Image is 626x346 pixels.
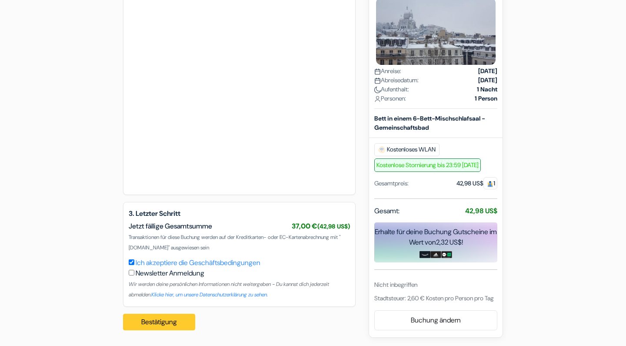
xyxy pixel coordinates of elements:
[136,268,204,279] label: Newsletter Anmeldung
[374,294,494,302] span: Stadtsteuer: 2,60 € Kosten pro Person pro Tag
[292,222,350,231] span: 37,00 €
[129,209,350,218] h5: 3. Letzter Schritt
[478,67,497,76] strong: [DATE]
[374,114,485,131] b: Bett in einem 6-Bett-Mischschlafsaal - Gemeinschaftsbad
[129,281,329,298] small: Wir werden deine persönlichen Informationen nicht weitergeben - Du kannst dich jederzeit abmelden.
[123,314,195,330] button: Bestätigung
[374,87,381,93] img: moon.svg
[456,179,497,188] div: 42,98 US$
[151,291,268,298] a: Klicke hier, um unsere Datenschutzerklärung zu sehen.
[378,146,385,153] img: free_wifi.svg
[375,312,497,328] a: Buchung ändern
[465,206,497,215] strong: 42,98 US$
[441,251,452,258] img: uber-uber-eats-card.png
[317,222,350,230] small: (42,98 US$)
[129,234,340,251] span: Transaktionen für diese Buchung werden auf der Kreditkarten- oder EC-Kartenabrechnung mit "[DOMAI...
[374,68,381,75] img: calendar.svg
[487,181,493,187] img: guest.svg
[374,227,497,248] div: Erhalte für deine Buchung Gutscheine im Wert von !
[374,280,497,289] div: Nicht inbegriffen
[374,67,401,76] span: Anreise:
[374,76,419,85] span: Abreisedatum:
[374,94,406,103] span: Personen:
[420,251,430,258] img: amazon-card-no-text.png
[483,177,497,189] span: 1
[374,77,381,84] img: calendar.svg
[374,85,409,94] span: Aufenthalt:
[436,238,462,247] span: 2,32 US$
[136,258,260,267] a: Ich akzeptiere die Geschäftsbedingungen
[374,179,409,188] div: Gesamtpreis:
[477,85,497,94] strong: 1 Nacht
[374,206,400,216] span: Gesamt:
[430,251,441,258] img: adidas-card.png
[374,143,440,156] span: Kostenloses WLAN
[374,96,381,102] img: user_icon.svg
[129,222,212,231] span: Jetzt fällige Gesamtsumme
[475,94,497,103] strong: 1 Person
[374,158,481,172] span: Kostenlose Stornierung bis 23:59 [DATE]
[478,76,497,85] strong: [DATE]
